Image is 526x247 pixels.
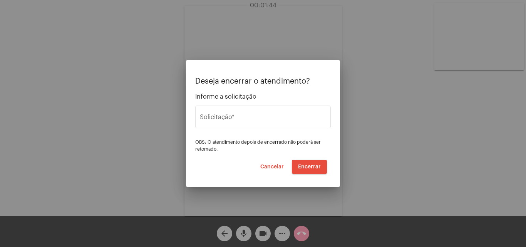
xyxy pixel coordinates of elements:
[260,164,284,170] span: Cancelar
[195,77,331,86] p: Deseja encerrar o atendimento?
[195,140,321,151] span: OBS: O atendimento depois de encerrado não poderá ser retomado.
[254,160,290,174] button: Cancelar
[298,164,321,170] span: Encerrar
[292,160,327,174] button: Encerrar
[195,93,331,100] span: Informe a solicitação
[200,115,326,122] input: Buscar solicitação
